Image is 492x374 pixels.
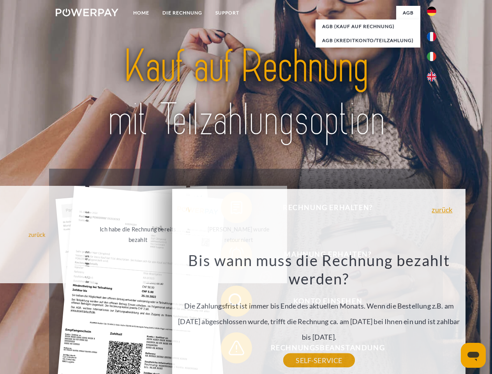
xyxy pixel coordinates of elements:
a: SUPPORT [209,6,246,20]
div: Die Zahlungsfrist ist immer bis Ende des aktuellen Monats. Wenn die Bestellung z.B. am [DATE] abg... [177,251,461,360]
a: DIE RECHNUNG [156,6,209,20]
iframe: Schaltfläche zum Öffnen des Messaging-Fensters [461,343,486,368]
a: AGB (Kauf auf Rechnung) [316,19,420,34]
img: title-powerpay_de.svg [74,37,418,149]
h3: Bis wann muss die Rechnung bezahlt werden? [177,251,461,288]
img: fr [427,32,436,41]
img: it [427,52,436,61]
a: AGB (Kreditkonto/Teilzahlung) [316,34,420,48]
a: Home [127,6,156,20]
img: en [427,72,436,81]
a: agb [396,6,420,20]
img: de [427,7,436,16]
a: zurück [432,206,452,213]
div: Ich habe die Rechnung bereits bezahlt [94,224,182,245]
a: SELF-SERVICE [283,353,354,367]
img: logo-powerpay-white.svg [56,9,118,16]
